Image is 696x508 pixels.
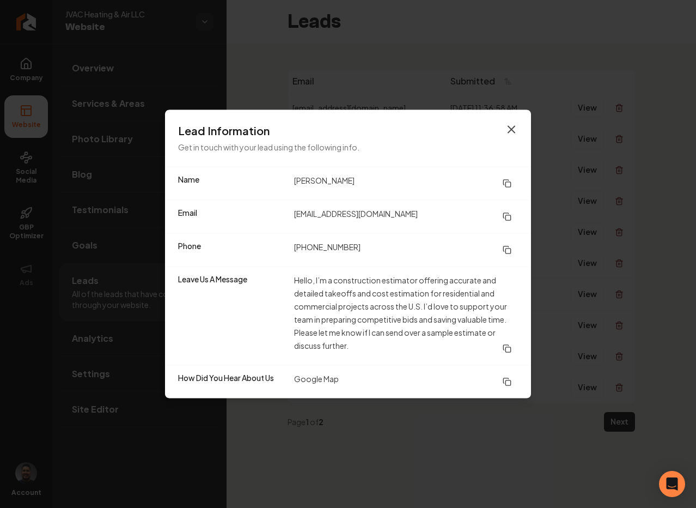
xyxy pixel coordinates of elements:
dt: Leave Us A Message [178,274,285,359]
dt: Phone [178,240,285,260]
dt: Email [178,207,285,227]
dd: [PHONE_NUMBER] [294,240,518,260]
h3: Lead Information [178,123,518,138]
dt: How Did You Hear About Us [178,372,285,392]
dd: [EMAIL_ADDRESS][DOMAIN_NAME] [294,207,518,227]
dd: Hello, I’m a construction estimator offering accurate and detailed takeoffs and cost estimation f... [294,274,518,359]
dt: Name [178,174,285,193]
dd: Google Map [294,372,518,392]
dd: [PERSON_NAME] [294,174,518,193]
p: Get in touch with your lead using the following info. [178,141,518,154]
